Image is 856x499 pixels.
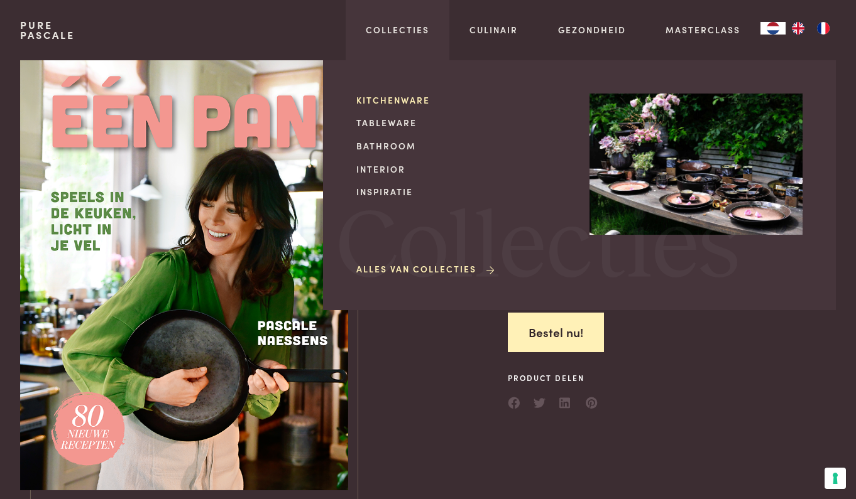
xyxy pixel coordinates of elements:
[558,23,626,36] a: Gezondheid
[20,20,75,40] a: PurePascale
[825,468,846,489] button: Uw voorkeuren voor toestemming voor trackingtechnologieën
[811,22,836,35] a: FR
[760,22,786,35] div: Language
[786,22,836,35] ul: Language list
[760,22,836,35] aside: Language selected: Nederlands
[356,116,569,129] a: Tableware
[590,94,803,235] img: Collecties
[356,94,569,107] a: Kitchenware
[20,60,348,490] img: https://admin.purepascale.com/wp-content/uploads/2025/07/een-pan-voorbeeldcover.png
[469,23,518,36] a: Culinair
[760,22,786,35] a: NL
[356,139,569,153] a: Bathroom
[666,23,740,36] a: Masterclass
[336,200,740,296] span: Collecties
[356,185,569,198] a: Inspiratie
[508,313,604,352] a: Bestel nu!
[786,22,811,35] a: EN
[508,372,598,384] span: Product delen
[356,163,569,176] a: Interior
[356,262,497,276] a: Alles van Collecties
[366,23,429,36] a: Collecties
